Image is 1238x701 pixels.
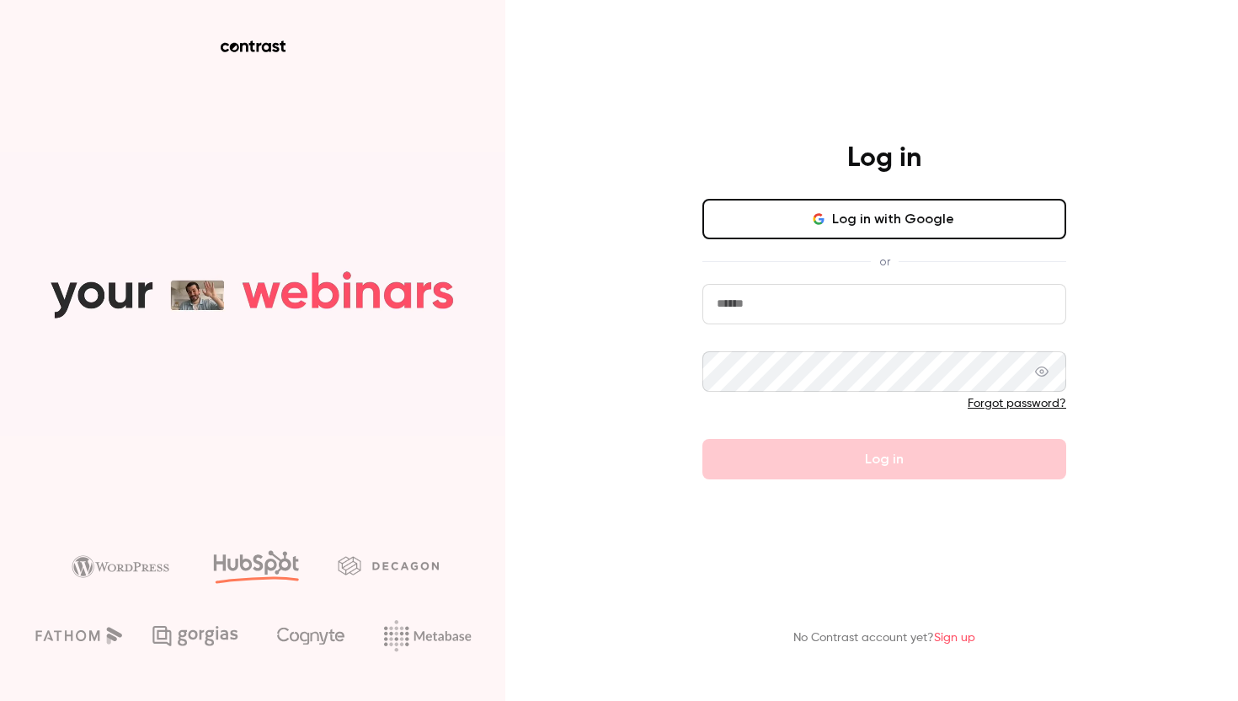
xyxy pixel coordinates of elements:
[338,556,439,575] img: decagon
[793,629,975,647] p: No Contrast account yet?
[968,398,1066,409] a: Forgot password?
[702,199,1066,239] button: Log in with Google
[847,142,921,175] h4: Log in
[871,253,899,270] span: or
[934,632,975,644] a: Sign up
